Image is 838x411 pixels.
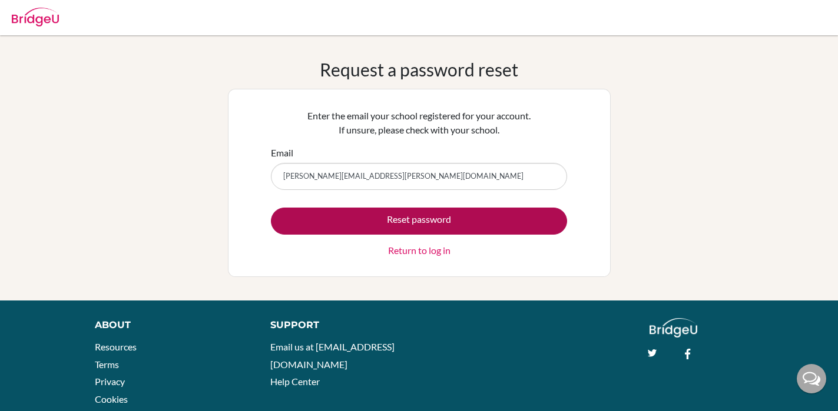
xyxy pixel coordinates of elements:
[270,318,407,332] div: Support
[388,243,451,258] a: Return to log in
[12,8,59,26] img: Bridge-U
[270,341,395,370] a: Email us at [EMAIL_ADDRESS][DOMAIN_NAME]
[270,376,320,387] a: Help Center
[95,359,119,370] a: Terms
[650,318,697,338] img: logo_white@2x-f4f0deed5e89b7ecb1c2cc34c3e3d731f90f0f143d5ea2071677605dd97b5244.png
[320,59,518,80] h1: Request a password reset
[95,376,125,387] a: Privacy
[271,146,293,160] label: Email
[95,341,137,352] a: Resources
[95,318,244,332] div: About
[26,8,54,19] span: Aiuto
[95,393,128,405] a: Cookies
[271,208,567,235] button: Reset password
[271,109,567,137] p: Enter the email your school registered for your account. If unsure, please check with your school.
